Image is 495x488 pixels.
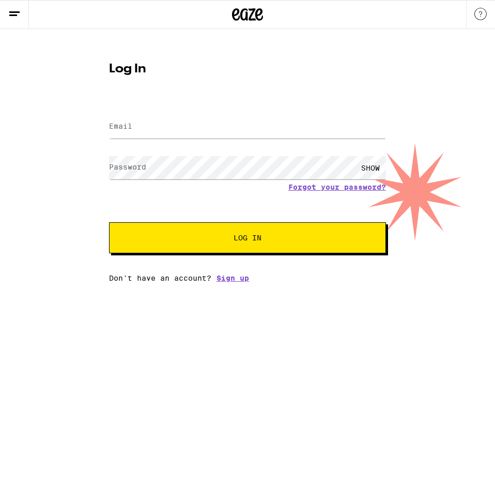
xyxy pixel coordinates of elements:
div: SHOW [355,156,386,179]
label: Email [109,122,132,130]
button: Log In [109,222,386,253]
div: Don't have an account? [109,274,386,282]
input: Email [109,115,386,139]
h1: Log In [109,63,386,75]
a: Forgot your password? [288,183,386,191]
label: Password [109,163,146,171]
span: Help [23,7,44,17]
a: Sign up [216,274,249,282]
span: Log In [234,234,261,241]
